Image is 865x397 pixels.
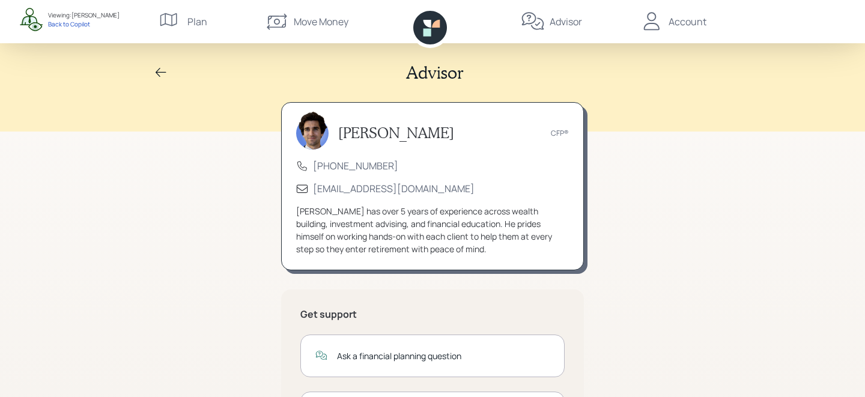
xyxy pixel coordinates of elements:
div: Advisor [550,14,582,29]
div: Ask a financial planning question [337,350,550,362]
div: Back to Copilot [48,20,120,28]
div: Plan [187,14,207,29]
div: Viewing: [PERSON_NAME] [48,11,120,20]
a: [PHONE_NUMBER] [313,159,398,172]
a: [EMAIL_ADDRESS][DOMAIN_NAME] [313,182,475,195]
div: [PERSON_NAME] has over 5 years of experience across wealth building, investment advising, and fin... [296,205,569,255]
div: CFP® [551,128,569,139]
h3: [PERSON_NAME] [338,124,454,142]
h5: Get support [300,309,565,320]
img: harrison-schaefer-headshot-2.png [296,111,329,150]
div: Account [669,14,706,29]
div: Move Money [294,14,348,29]
h2: Advisor [406,62,464,83]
